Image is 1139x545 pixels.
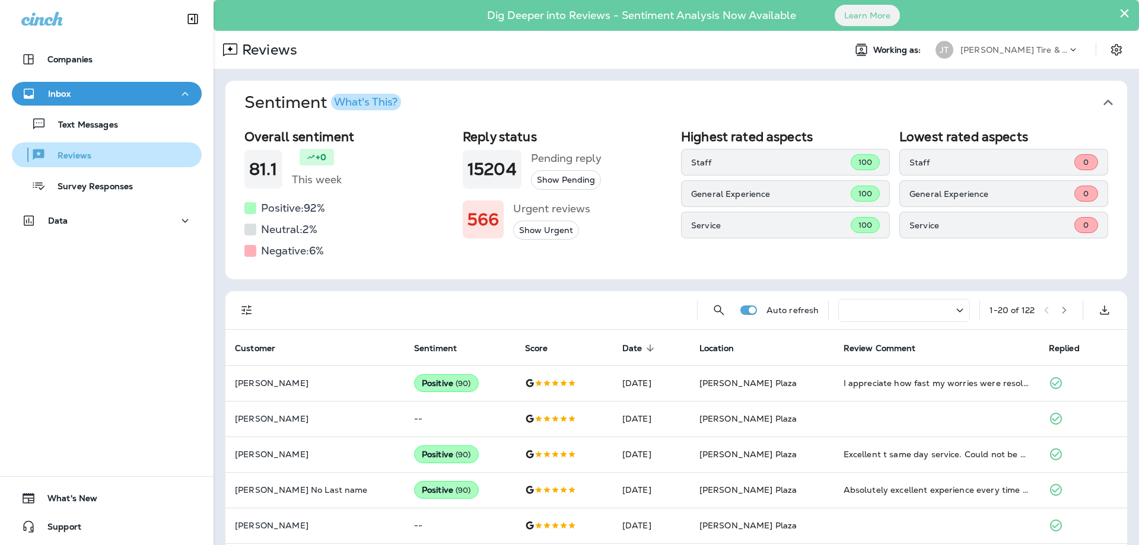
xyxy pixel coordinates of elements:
p: Data [48,216,68,225]
button: Settings [1106,39,1127,60]
div: Positive [414,445,479,463]
p: Text Messages [46,120,118,131]
p: Reviews [46,151,91,162]
button: Data [12,209,202,232]
span: ( 90 ) [456,450,471,460]
span: Sentiment [414,343,457,353]
div: Excellent t same day service. Could not be happier with Jensen Tire on Spaulding. [844,448,1030,460]
td: -- [405,508,516,543]
p: Companies [47,55,93,64]
span: ( 90 ) [456,485,471,495]
span: Score [525,343,548,353]
p: [PERSON_NAME] [235,414,395,423]
div: Absolutely excellent experience every time I go there far better than any dealership I’ve ever de... [844,484,1030,496]
td: [DATE] [613,401,690,436]
span: Score [525,343,564,353]
button: Close [1119,4,1130,23]
button: Companies [12,47,202,71]
span: [PERSON_NAME] Plaza [699,520,797,531]
button: Reviews [12,142,202,167]
span: Date [622,343,658,353]
button: What's This? [331,94,401,110]
span: Support [36,522,81,536]
p: Service [691,221,851,230]
p: +0 [316,151,326,163]
p: Inbox [48,89,71,98]
button: SentimentWhat's This? [235,81,1137,125]
div: 1 - 20 of 122 [990,305,1035,315]
p: Reviews [237,41,297,59]
button: Text Messages [12,111,202,136]
span: 100 [858,189,872,199]
p: Staff [909,158,1074,167]
p: Survey Responses [46,181,133,193]
span: Replied [1049,343,1080,353]
button: Survey Responses [12,173,202,198]
span: Replied [1049,343,1095,353]
span: Location [699,343,749,353]
h5: Positive: 92 % [261,199,325,218]
h2: Reply status [463,129,672,144]
span: What's New [36,493,97,508]
span: Working as: [873,45,924,55]
span: Date [622,343,642,353]
span: Review Comment [844,343,916,353]
button: Inbox [12,82,202,106]
p: [PERSON_NAME] No Last name [235,485,395,495]
span: [PERSON_NAME] Plaza [699,378,797,388]
button: Search Reviews [707,298,731,322]
p: [PERSON_NAME] [235,521,395,530]
span: Review Comment [844,343,931,353]
span: Customer [235,343,291,353]
span: 0 [1083,157,1089,167]
span: [PERSON_NAME] Plaza [699,485,797,495]
span: Sentiment [414,343,472,353]
span: 100 [858,220,872,230]
span: [PERSON_NAME] Plaza [699,449,797,460]
div: What's This? [334,97,397,107]
td: [DATE] [613,436,690,472]
td: [DATE] [613,365,690,401]
button: Show Pending [531,170,601,190]
h1: Sentiment [244,93,401,113]
button: Show Urgent [513,221,579,240]
h1: 566 [467,210,499,230]
p: Service [909,221,1074,230]
span: Location [699,343,734,353]
h5: Neutral: 2 % [261,220,317,239]
button: Export as CSV [1093,298,1116,322]
span: 0 [1083,220,1089,230]
span: ( 90 ) [456,378,471,388]
h5: Urgent reviews [513,199,590,218]
p: Dig Deeper into Reviews - Sentiment Analysis Now Available [453,14,831,17]
td: -- [405,401,516,436]
p: [PERSON_NAME] Tire & Auto [960,45,1067,55]
button: What's New [12,486,202,510]
p: [PERSON_NAME] [235,450,395,459]
button: Collapse Sidebar [176,7,209,31]
p: Auto refresh [766,305,819,315]
h1: 81.1 [249,160,278,179]
h5: This week [292,170,342,189]
h2: Overall sentiment [244,129,453,144]
p: General Experience [909,189,1074,199]
div: Positive [414,374,479,392]
h5: Negative: 6 % [261,241,324,260]
div: SentimentWhat's This? [225,125,1127,279]
td: [DATE] [613,472,690,508]
h5: Pending reply [531,149,602,168]
p: Staff [691,158,851,167]
span: 0 [1083,189,1089,199]
div: Positive [414,481,479,499]
div: I appreciate how fast my worries were resolved!!!! [844,377,1030,389]
h2: Highest rated aspects [681,129,890,144]
button: Support [12,515,202,538]
button: Learn More [835,5,900,26]
td: [DATE] [613,508,690,543]
button: Filters [235,298,259,322]
h1: 15204 [467,160,517,179]
span: Customer [235,343,275,353]
div: JT [936,41,953,59]
p: General Experience [691,189,851,199]
span: [PERSON_NAME] Plaza [699,413,797,424]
